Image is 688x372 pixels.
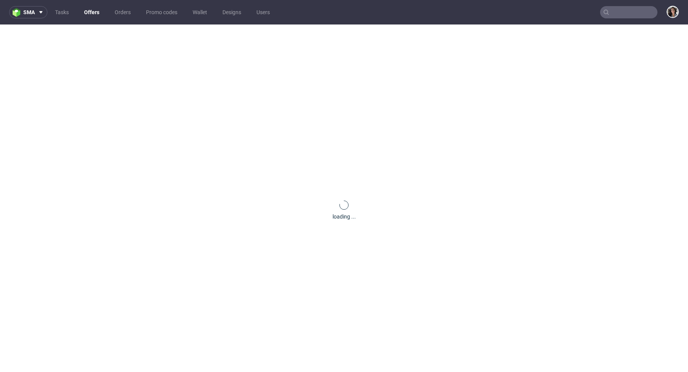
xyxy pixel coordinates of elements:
[9,6,47,18] button: sma
[667,7,678,17] img: Moreno Martinez Cristina
[252,6,274,18] a: Users
[141,6,182,18] a: Promo codes
[50,6,73,18] a: Tasks
[188,6,212,18] a: Wallet
[333,213,356,220] div: loading ...
[80,6,104,18] a: Offers
[13,8,23,17] img: logo
[110,6,135,18] a: Orders
[218,6,246,18] a: Designs
[23,10,35,15] span: sma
